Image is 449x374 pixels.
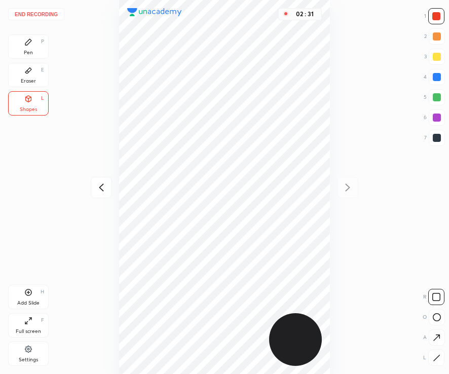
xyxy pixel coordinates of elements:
[41,67,44,72] div: E
[20,107,37,112] div: Shapes
[19,357,38,362] div: Settings
[8,8,64,20] button: End recording
[24,50,33,55] div: Pen
[41,318,44,323] div: F
[127,8,182,16] img: logo.38c385cc.svg
[424,49,445,65] div: 3
[424,130,445,146] div: 7
[424,69,445,85] div: 4
[423,289,444,305] div: R
[424,109,445,126] div: 6
[424,8,444,24] div: 1
[41,96,44,101] div: L
[16,329,41,334] div: Full screen
[21,79,36,84] div: Eraser
[424,89,445,105] div: 5
[423,329,445,346] div: A
[17,301,40,306] div: Add Slide
[41,39,44,44] div: P
[41,289,44,294] div: H
[293,11,317,18] div: 02 : 31
[423,309,445,325] div: O
[423,350,444,366] div: L
[424,28,445,45] div: 2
